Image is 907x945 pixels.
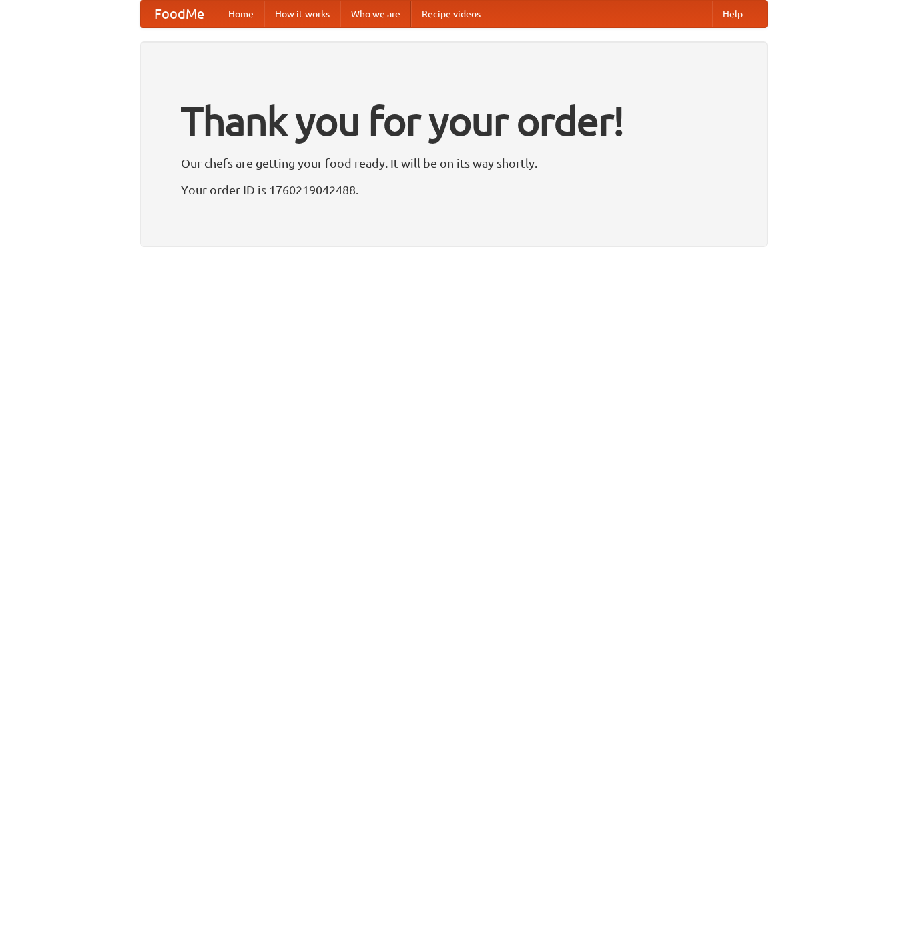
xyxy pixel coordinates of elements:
a: FoodMe [141,1,218,27]
a: Recipe videos [411,1,491,27]
p: Your order ID is 1760219042488. [181,180,727,200]
a: Home [218,1,264,27]
a: Help [712,1,753,27]
p: Our chefs are getting your food ready. It will be on its way shortly. [181,153,727,173]
a: Who we are [340,1,411,27]
h1: Thank you for your order! [181,89,727,153]
a: How it works [264,1,340,27]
